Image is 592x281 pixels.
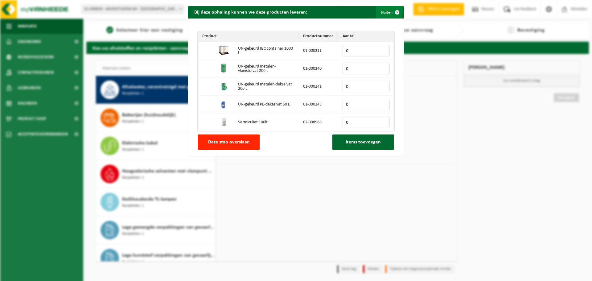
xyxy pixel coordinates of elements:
td: UN-gekeurd metalen-vloeistofvat 200 L [233,60,298,78]
td: UN-gekeurd IBC container 1000 L [233,42,298,60]
td: 01-000245 [298,96,338,114]
img: 01-000211 [219,45,229,55]
td: 01-000240 [298,60,338,78]
td: 02-008988 [298,114,338,131]
td: 01-000241 [298,78,338,96]
td: 01-000211 [298,42,338,60]
span: Deze stap overslaan [208,140,250,145]
td: UN-gekeurd PE-dekselvat 60 L [233,96,298,114]
th: Product [198,31,298,42]
button: Sluiten [376,6,403,19]
img: 01-000241 [219,81,229,91]
img: 02-008988 [219,117,229,127]
button: Deze stap overslaan [198,134,260,150]
th: Aantal [338,31,394,42]
img: 01-000245 [219,99,229,109]
img: 01-000240 [219,63,229,73]
th: Productnummer [298,31,338,42]
span: Items toevoegen [346,140,381,145]
td: UN-gekeurd metalen-dekselvat 200 L [233,78,298,96]
h2: Bij deze ophaling kunnen we deze producten leveren: [188,6,313,18]
button: Items toevoegen [332,134,394,150]
td: Vermiculiet 100lt [233,114,298,131]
